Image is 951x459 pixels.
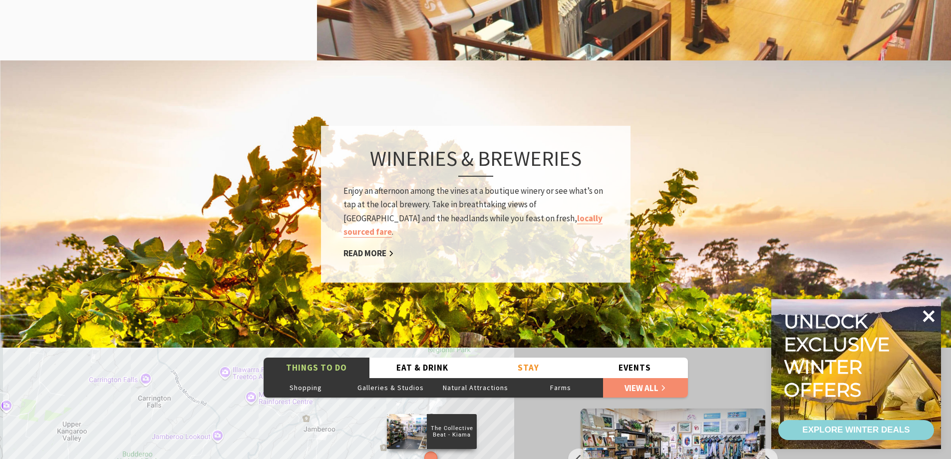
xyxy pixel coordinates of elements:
[343,184,608,239] p: Enjoy an afternoon among the vines at a boutique winery or see what’s on tap at the local brewery...
[369,358,476,378] button: Eat & Drink
[343,146,608,177] h3: Wineries & Breweries
[264,378,348,398] button: Shopping
[518,378,603,398] button: Farms
[343,212,603,237] a: locally sourced fare
[348,378,433,398] button: Galleries & Studios
[476,358,582,378] button: Stay
[427,424,477,440] p: The Collective Beat - Kiama
[264,358,370,378] button: Things To Do
[802,420,910,440] div: EXPLORE WINTER DEALS
[778,420,934,440] a: EXPLORE WINTER DEALS
[433,378,518,398] button: Natural Attractions
[343,248,394,259] a: Read More
[784,310,894,401] div: Unlock exclusive winter offers
[603,378,688,398] a: View All
[582,358,688,378] button: Events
